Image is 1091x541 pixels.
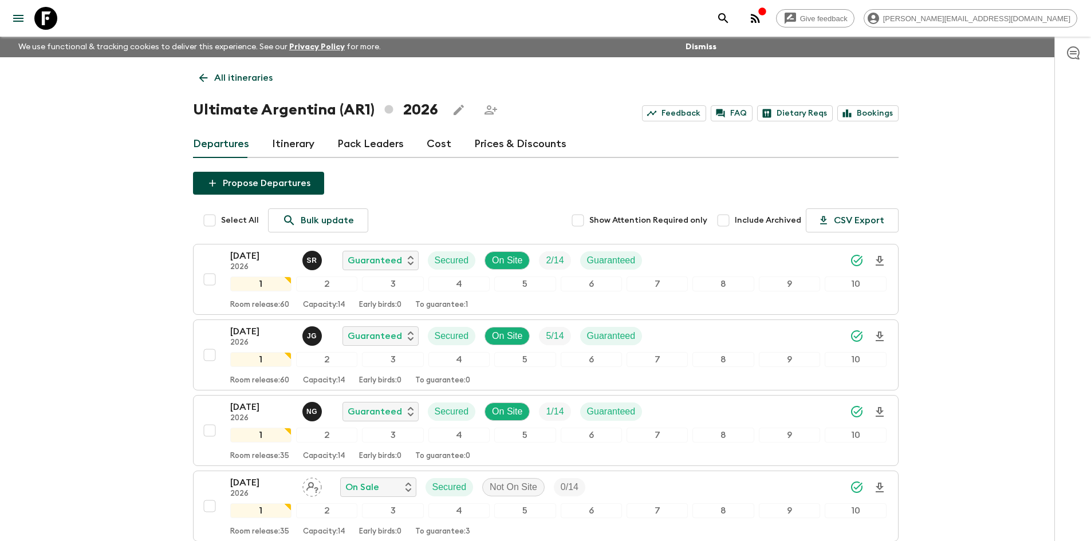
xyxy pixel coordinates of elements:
p: 2026 [230,338,293,347]
div: Trip Fill [554,478,585,496]
p: [DATE] [230,249,293,263]
svg: Download Onboarding [873,405,887,419]
p: Capacity: 14 [303,301,345,310]
p: To guarantee: 3 [415,527,470,536]
div: 2 [296,428,357,443]
button: Edit this itinerary [447,98,470,121]
p: All itineraries [214,71,273,85]
span: Nayla Gallo [302,405,324,414]
div: Trip Fill [539,327,570,345]
div: 8 [692,428,754,443]
p: Guaranteed [587,254,636,267]
div: 3 [362,428,423,443]
a: Cost [427,131,451,158]
p: 2 / 14 [546,254,564,267]
p: Guaranteed [348,254,402,267]
div: 6 [561,503,622,518]
span: Assign pack leader [302,481,322,490]
div: 2 [296,503,357,518]
div: 6 [561,277,622,291]
p: We use functional & tracking cookies to deliver this experience. See our for more. [14,37,385,57]
p: S R [307,256,317,265]
div: Trip Fill [539,251,570,270]
p: 2026 [230,263,293,272]
div: 2 [296,352,357,367]
span: Show Attention Required only [589,215,707,226]
div: Secured [428,251,476,270]
p: To guarantee: 0 [415,376,470,385]
p: 2026 [230,489,293,499]
a: All itineraries [193,66,279,89]
p: 2026 [230,414,293,423]
h1: Ultimate Argentina (AR1) 2026 [193,98,438,121]
div: 7 [627,503,688,518]
div: 5 [494,277,556,291]
p: Early birds: 0 [359,376,401,385]
span: Sol Rodriguez [302,254,324,263]
p: Guaranteed [348,405,402,418]
p: Guaranteed [587,329,636,343]
p: Secured [435,405,469,418]
p: Guaranteed [587,405,636,418]
div: 3 [362,503,423,518]
div: 5 [494,428,556,443]
div: 5 [494,503,556,518]
p: Secured [435,254,469,267]
span: Give feedback [794,14,854,23]
button: search adventures [712,7,735,30]
p: Guaranteed [348,329,402,343]
button: Dismiss [683,39,719,55]
span: Share this itinerary [479,98,502,121]
svg: Synced Successfully [850,254,864,267]
p: Capacity: 14 [303,452,345,461]
a: Itinerary [272,131,314,158]
div: 3 [362,277,423,291]
span: Jessica Giachello [302,330,324,339]
div: 1 [230,277,292,291]
div: 4 [428,352,490,367]
p: To guarantee: 0 [415,452,470,461]
span: Select All [221,215,259,226]
div: 1 [230,428,292,443]
span: [PERSON_NAME][EMAIL_ADDRESS][DOMAIN_NAME] [877,14,1077,23]
p: [DATE] [230,476,293,489]
div: 1 [230,503,292,518]
svg: Synced Successfully [850,329,864,343]
div: 8 [692,277,754,291]
div: 7 [627,352,688,367]
div: 4 [428,277,490,291]
p: On Site [492,329,522,343]
p: Early birds: 0 [359,301,401,310]
p: Secured [435,329,469,343]
a: Privacy Policy [289,43,345,51]
div: 10 [825,277,886,291]
div: 6 [561,428,622,443]
p: J G [307,331,317,341]
p: Room release: 60 [230,376,289,385]
p: Capacity: 14 [303,376,345,385]
a: Departures [193,131,249,158]
p: Early birds: 0 [359,452,401,461]
div: 5 [494,352,556,367]
a: Feedback [642,105,706,121]
a: Bookings [837,105,899,121]
div: 7 [627,277,688,291]
p: Room release: 35 [230,527,289,536]
p: On Site [492,254,522,267]
a: Prices & Discounts [474,131,566,158]
div: 8 [692,352,754,367]
div: 10 [825,503,886,518]
div: 8 [692,503,754,518]
p: Not On Site [490,480,537,494]
p: Capacity: 14 [303,527,345,536]
p: Secured [432,480,467,494]
button: CSV Export [806,208,899,232]
p: Room release: 35 [230,452,289,461]
a: Bulk update [268,208,368,232]
a: Dietary Reqs [757,105,833,121]
a: Give feedback [776,9,854,27]
button: menu [7,7,30,30]
div: Not On Site [482,478,545,496]
div: 9 [759,428,820,443]
svg: Download Onboarding [873,481,887,495]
